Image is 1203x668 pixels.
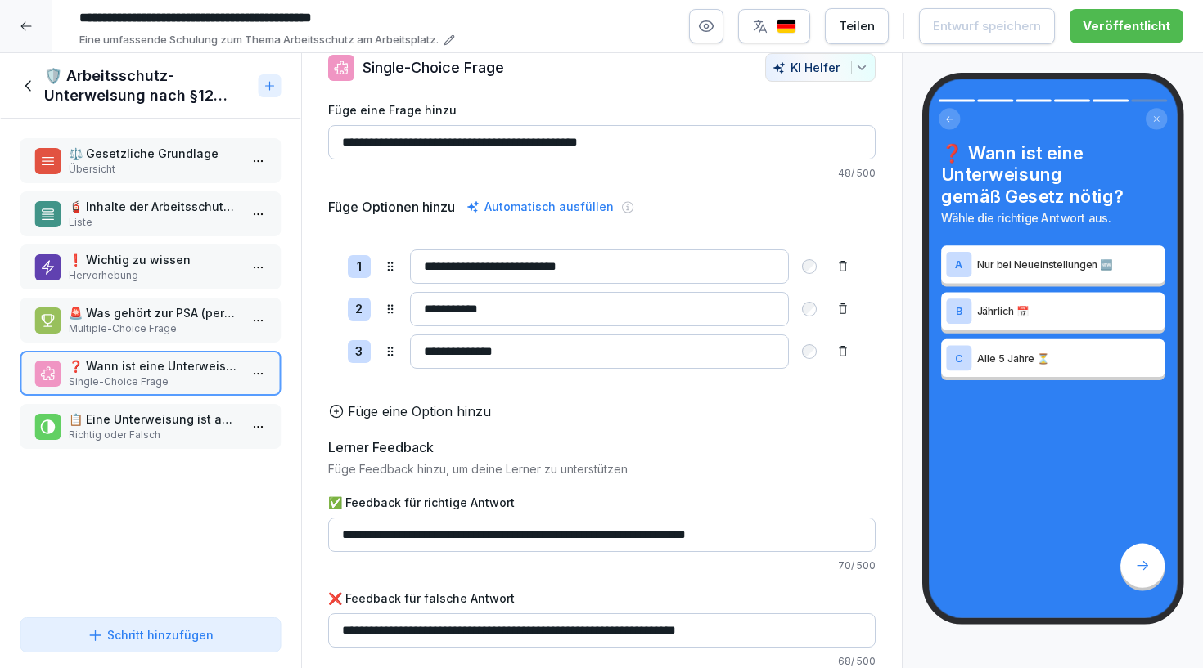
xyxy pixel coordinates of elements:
p: Hervorhebung [69,268,239,283]
div: 🚨 Was gehört zur PSA (persönliche Schutzausrüstung)?Multiple-Choice Frage [20,298,282,343]
div: Schritt hinzufügen [88,626,214,643]
div: 📋 Eine Unterweisung ist auch bei neuen Geräten oder Technologien erforderlich.Richtig oder Falsch [20,404,282,449]
p: 70 / 500 [328,558,876,573]
p: 3 [355,343,363,361]
p: Nur bei Neueinstellungen 🆕 [976,257,1160,272]
button: Schritt hinzufügen [20,617,282,652]
button: KI Helfer [765,53,876,82]
p: Alle 5 Jahre ⏳ [976,351,1160,366]
p: A [955,258,962,270]
h4: ❓ Wann ist eine Unterweisung gemäß Gesetz nötig? [941,142,1165,207]
button: Entwurf speichern [919,8,1055,44]
div: ❓ Wann ist eine Unterweisung gemäß Gesetz nötig?Single-Choice Frage [20,351,282,396]
p: 2 [355,300,363,319]
p: Multiple-Choice Frage [69,321,239,336]
p: Wähle die richtige Antwort aus. [941,209,1165,226]
div: ❗ Wichtig zu wissenHervorhebung [20,244,282,289]
p: Füge eine Option hinzu [348,401,491,421]
div: Teilen [839,17,875,35]
h5: Lerner Feedback [328,437,434,457]
p: Jährlich 📅 [976,303,1160,319]
p: Übersicht [69,162,239,177]
div: Entwurf speichern [933,17,1041,35]
div: Veröffentlicht [1083,17,1170,35]
p: Eine umfassende Schulung zum Thema Arbeitsschutz am Arbeitsplatz. [79,32,439,48]
label: Füge eine Frage hinzu [328,101,876,119]
div: KI Helfer [773,61,868,74]
p: ❓ Wann ist eine Unterweisung gemäß Gesetz nötig? [69,357,239,374]
h5: Füge Optionen hinzu [328,197,455,217]
p: 48 / 500 [328,166,876,181]
p: B [955,306,962,317]
p: Single-Choice Frage [69,374,239,389]
h1: 🛡️ Arbeitsschutz-Unterweisung nach §12 ArbSchG [44,66,252,105]
p: Single-Choice Frage [363,56,504,78]
label: ✅ Feedback für richtige Antwort [328,494,876,511]
p: Füge Feedback hinzu, um deine Lerner zu unterstützen [328,460,876,477]
p: C [955,352,962,364]
button: Teilen [825,8,889,44]
img: de.svg [777,19,796,34]
button: Veröffentlicht [1070,9,1183,43]
p: ❗ Wichtig zu wissen [69,251,239,268]
p: Liste [69,215,239,230]
p: 1 [357,258,362,276]
div: 🧯 Inhalte der ArbeitsschutzbelehrungListe [20,191,282,236]
p: 🧯 Inhalte der Arbeitsschutzbelehrung [69,198,239,215]
p: 🚨 Was gehört zur PSA (persönliche Schutzausrüstung)? [69,304,239,321]
div: ⚖️ Gesetzliche GrundlageÜbersicht [20,138,282,183]
p: ⚖️ Gesetzliche Grundlage [69,145,239,162]
p: Richtig oder Falsch [69,428,239,442]
label: ❌ Feedback für falsche Antwort [328,590,876,607]
p: 📋 Eine Unterweisung ist auch bei neuen Geräten oder Technologien erforderlich. [69,410,239,428]
div: Automatisch ausfüllen [463,197,617,217]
